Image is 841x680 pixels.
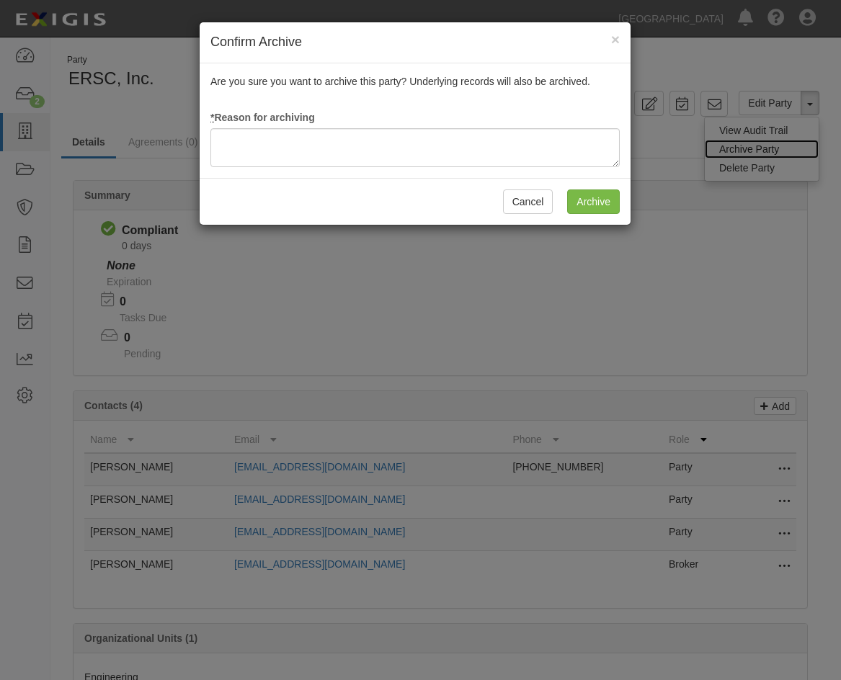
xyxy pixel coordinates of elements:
h4: Confirm Archive [210,33,620,52]
abbr: required [210,112,214,123]
button: Close [611,32,620,47]
div: Are you sure you want to archive this party? Underlying records will also be archived. [200,63,631,178]
button: Cancel [503,189,553,214]
label: Reason for archiving [210,110,315,125]
span: × [611,31,620,48]
input: Archive [567,189,620,214]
